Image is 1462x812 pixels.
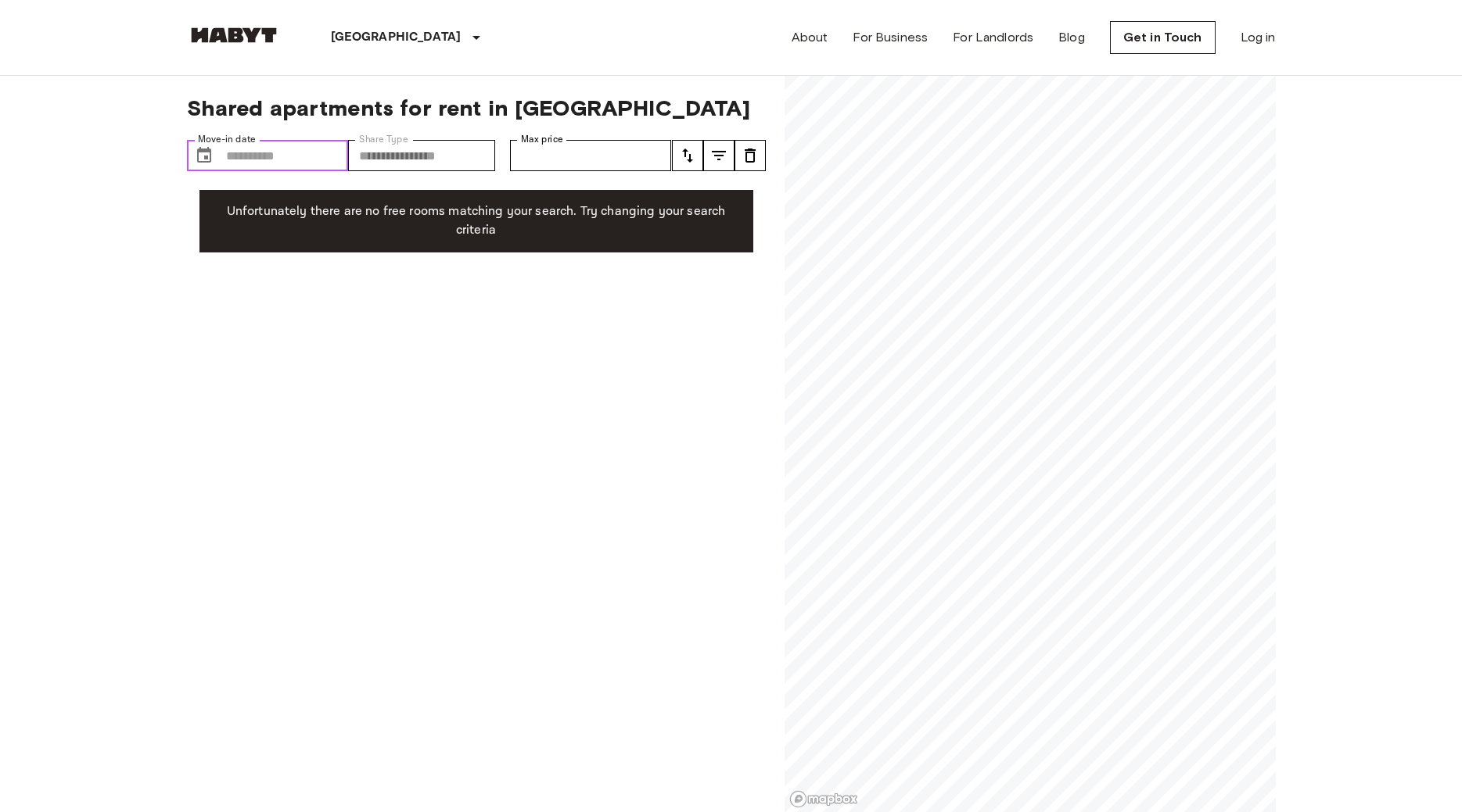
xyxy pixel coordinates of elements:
[359,133,408,146] label: Share Type
[1110,21,1216,54] a: Get in Touch
[789,790,858,808] a: Mapbox logo
[331,28,462,47] p: [GEOGRAPHIC_DATA]
[189,140,220,171] button: Choose date
[953,28,1033,47] a: For Landlords
[187,95,766,121] span: Shared apartments for rent in [GEOGRAPHIC_DATA]
[212,202,741,240] p: Unfortunately there are no free rooms matching your search. Try changing your search criteria
[198,133,256,146] label: Move-in date
[1058,28,1085,47] a: Blog
[521,133,563,146] label: Max price
[853,28,928,47] a: For Business
[672,140,703,171] button: tune
[187,27,281,43] img: Habyt
[703,140,735,171] button: tune
[735,140,766,171] button: tune
[792,28,828,47] a: About
[1241,28,1276,47] a: Log in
